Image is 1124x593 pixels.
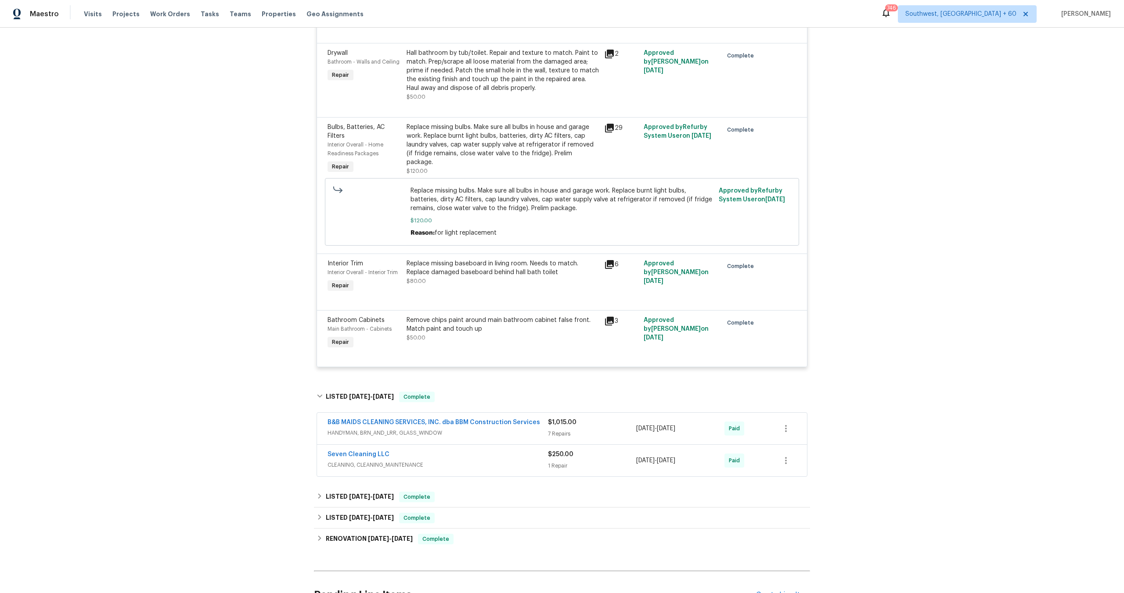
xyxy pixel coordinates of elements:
span: [DATE] [373,493,394,500]
span: [DATE] [644,68,663,74]
span: [DATE] [657,425,675,432]
span: [DATE] [392,536,413,542]
div: 746 [887,4,896,12]
div: 3 [604,316,638,326]
span: Complete [727,262,757,271]
div: Replace missing baseboard in living room. Needs to match. Replace damaged baseboard behind hall b... [407,259,599,277]
span: [DATE] [636,425,655,432]
span: Complete [419,535,453,543]
span: Replace missing bulbs. Make sure all bulbs in house and garage work. Replace burnt light bulbs, b... [411,186,714,213]
span: $250.00 [548,451,573,457]
span: Approved by [PERSON_NAME] on [644,50,709,74]
span: [DATE] [692,133,711,139]
span: Complete [727,125,757,134]
span: Approved by Refurby System User on [719,188,785,203]
span: Interior Overall - Home Readiness Packages [328,142,383,156]
span: Complete [400,393,434,401]
span: - [349,393,394,400]
span: [DATE] [349,493,370,500]
span: Bathroom - Walls and Ceiling [328,59,400,64]
h6: RENOVATION [326,534,413,544]
span: $50.00 [407,94,425,100]
div: 29 [604,123,638,133]
span: Properties [262,10,296,18]
span: [PERSON_NAME] [1058,10,1111,18]
span: Projects [112,10,140,18]
span: Approved by Refurby System User on [644,124,711,139]
div: 7 Repairs [548,429,636,438]
span: Paid [729,424,743,433]
span: Repair [328,338,353,347]
span: Bulbs, Batteries, AC Filters [328,124,385,139]
span: CLEANING, CLEANING_MAINTENANCE [328,461,548,469]
div: 6 [604,259,638,270]
div: LISTED [DATE]-[DATE]Complete [314,486,810,507]
span: Complete [400,514,434,522]
div: 1 Repair [548,461,636,470]
span: Complete [727,318,757,327]
span: Complete [727,51,757,60]
span: - [636,456,675,465]
span: Visits [84,10,102,18]
a: Seven Cleaning LLC [328,451,389,457]
span: Drywall [328,50,348,56]
span: HANDYMAN, BRN_AND_LRR, GLASS_WINDOW [328,429,548,437]
span: Approved by [PERSON_NAME] on [644,317,709,341]
span: Maestro [30,10,59,18]
span: Interior Overall - Interior Trim [328,270,398,275]
span: Tasks [201,11,219,17]
span: Paid [729,456,743,465]
span: [DATE] [349,514,370,521]
span: Interior Trim [328,261,363,267]
span: Geo Assignments [306,10,364,18]
span: - [368,536,413,542]
span: [DATE] [657,457,675,464]
span: $120.00 [411,216,714,225]
div: LISTED [DATE]-[DATE]Complete [314,383,810,411]
span: - [636,424,675,433]
span: - [349,493,394,500]
span: [DATE] [368,536,389,542]
div: Hall bathroom by tub/toilet. Repair and texture to match. Paint to match. Prep/scrape all loose m... [407,49,599,93]
span: [DATE] [636,457,655,464]
span: $50.00 [407,335,425,340]
div: 2 [604,49,638,59]
span: Approved by [PERSON_NAME] on [644,261,709,284]
span: Repair [328,71,353,79]
span: for light replacement [435,230,497,236]
span: [DATE] [373,514,394,521]
span: $1,015.00 [548,419,576,425]
div: Replace missing bulbs. Make sure all bulbs in house and garage work. Replace burnt light bulbs, b... [407,123,599,167]
a: B&B MAIDS CLEANING SERVICES, INC. dba BBM Construction Services [328,419,540,425]
span: [DATE] [765,196,785,203]
span: Repair [328,281,353,290]
span: Bathroom Cabinets [328,317,385,323]
span: Complete [400,493,434,501]
div: RENOVATION [DATE]-[DATE]Complete [314,529,810,550]
span: Teams [230,10,251,18]
span: $120.00 [407,168,428,174]
span: Southwest, [GEOGRAPHIC_DATA] + 60 [905,10,1016,18]
h6: LISTED [326,392,394,402]
h6: LISTED [326,492,394,502]
span: [DATE] [644,278,663,284]
span: Main Bathroom - Cabinets [328,326,392,332]
span: [DATE] [349,393,370,400]
span: [DATE] [644,335,663,341]
span: - [349,514,394,521]
span: Repair [328,162,353,171]
h6: LISTED [326,513,394,523]
div: LISTED [DATE]-[DATE]Complete [314,507,810,529]
span: $80.00 [407,279,426,284]
span: Work Orders [150,10,190,18]
div: Remove chips paint around main bathroom cabinet false front. Match paint and touch up [407,316,599,333]
span: [DATE] [373,393,394,400]
span: Reason: [411,230,435,236]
